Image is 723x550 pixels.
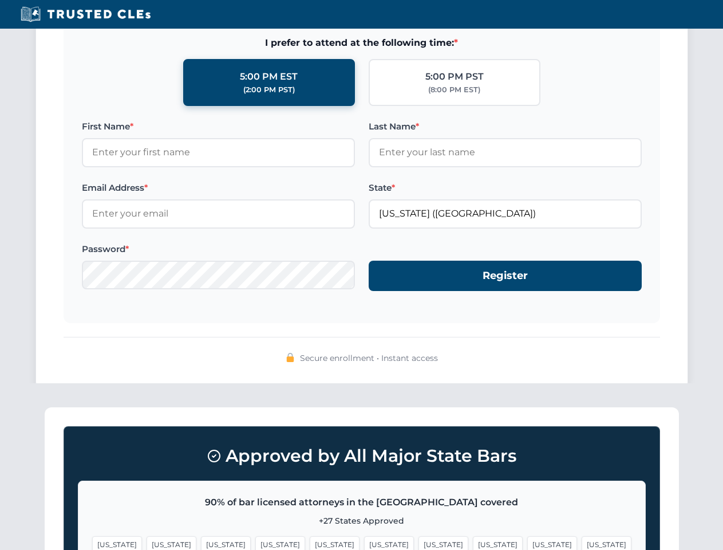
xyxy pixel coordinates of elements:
[82,138,355,167] input: Enter your first name
[78,441,646,472] h3: Approved by All Major State Bars
[428,84,480,96] div: (8:00 PM EST)
[82,181,355,195] label: Email Address
[286,353,295,362] img: 🔒
[82,199,355,228] input: Enter your email
[92,495,631,510] p: 90% of bar licensed attorneys in the [GEOGRAPHIC_DATA] covered
[243,84,295,96] div: (2:00 PM PST)
[369,199,642,228] input: Florida (FL)
[425,69,484,84] div: 5:00 PM PST
[369,138,642,167] input: Enter your last name
[17,6,154,23] img: Trusted CLEs
[240,69,298,84] div: 5:00 PM EST
[369,181,642,195] label: State
[369,261,642,291] button: Register
[82,242,355,256] label: Password
[300,352,438,364] span: Secure enrollment • Instant access
[82,120,355,133] label: First Name
[92,514,631,527] p: +27 States Approved
[82,36,642,50] span: I prefer to attend at the following time:
[369,120,642,133] label: Last Name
